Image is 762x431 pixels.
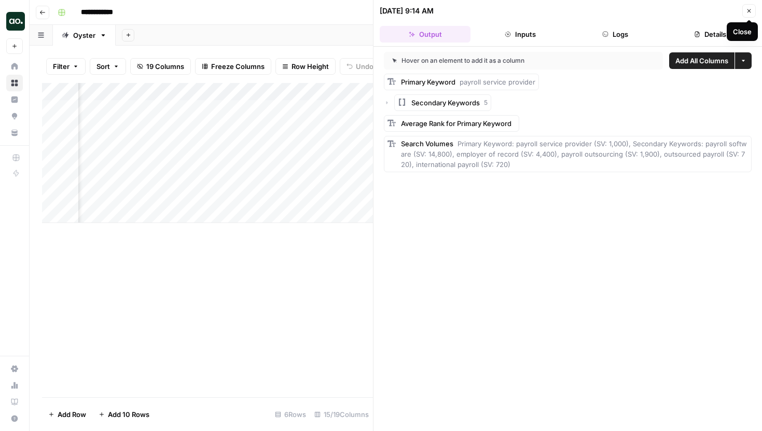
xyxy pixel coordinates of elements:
[394,94,491,111] button: Secondary Keywords5
[292,61,329,72] span: Row Height
[130,58,191,75] button: 19 Columns
[401,140,453,148] span: Search Volumes
[411,98,480,108] span: Secondary Keywords
[392,56,590,65] div: Hover on an element to add it as a column
[340,58,380,75] button: Undo
[275,58,336,75] button: Row Height
[53,25,116,46] a: Oyster
[675,55,728,66] span: Add All Columns
[484,98,488,107] span: 5
[96,61,110,72] span: Sort
[6,124,23,141] a: Your Data
[401,78,455,86] span: Primary Keyword
[146,61,184,72] span: 19 Columns
[6,394,23,410] a: Learning Hub
[6,108,23,124] a: Opportunities
[401,140,747,169] span: Primary Keyword: payroll service provider (SV: 1,000), Secondary Keywords: payroll software (SV: ...
[570,26,661,43] button: Logs
[475,26,565,43] button: Inputs
[733,26,752,37] div: Close
[58,409,86,420] span: Add Row
[211,61,265,72] span: Freeze Columns
[380,26,470,43] button: Output
[195,58,271,75] button: Freeze Columns
[310,406,373,423] div: 15/19 Columns
[73,30,95,40] div: Oyster
[6,410,23,427] button: Help + Support
[53,61,70,72] span: Filter
[90,58,126,75] button: Sort
[6,377,23,394] a: Usage
[92,406,156,423] button: Add 10 Rows
[46,58,86,75] button: Filter
[6,12,25,31] img: AirOps Builders Logo
[6,360,23,377] a: Settings
[108,409,149,420] span: Add 10 Rows
[380,6,434,16] div: [DATE] 9:14 AM
[460,78,535,86] span: payroll service provider
[6,91,23,108] a: Insights
[271,406,310,423] div: 6 Rows
[669,52,735,69] button: Add All Columns
[356,61,373,72] span: Undo
[401,119,511,128] span: Average Rank for Primary Keyword
[42,406,92,423] button: Add Row
[665,26,756,43] button: Details
[6,8,23,34] button: Workspace: AirOps Builders
[6,75,23,91] a: Browse
[6,58,23,75] a: Home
